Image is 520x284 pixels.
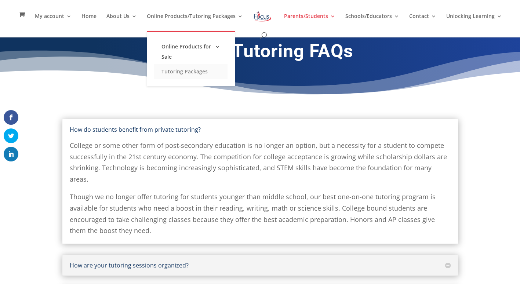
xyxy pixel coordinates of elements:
[154,64,228,79] a: Tutoring Packages
[70,140,451,191] p: College or some other form of post-secondary education is no longer an option, but a necessity fo...
[81,14,97,31] a: Home
[70,127,451,132] h5: How do students benefit from private tutoring?
[253,10,272,23] img: Focus on Learning
[284,14,335,31] a: Parents/Students
[409,14,436,31] a: Contact
[154,39,228,64] a: Online Products for Sale
[70,262,451,268] h5: How are your tutoring sessions organized?
[147,14,243,31] a: Online Products/Tutoring Packages
[70,191,451,236] p: Though we no longer offer tutoring for students younger than middle school, our best one-on-one t...
[62,40,458,66] h1: Private Tutoring FAQs
[35,14,72,31] a: My account
[446,14,502,31] a: Unlocking Learning
[106,14,137,31] a: About Us
[345,14,399,31] a: Schools/Educators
